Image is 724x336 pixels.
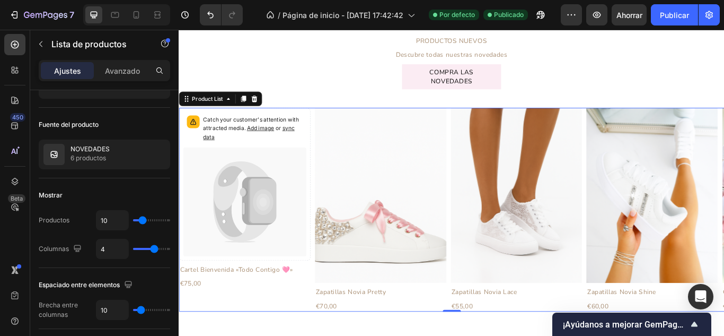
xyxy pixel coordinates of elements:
span: Add image [79,110,111,118]
div: €60,00 [475,316,628,329]
font: Espaciado entre elementos [39,281,120,289]
input: Auto [96,239,128,259]
p: COMPRA LAS NOVEDADES [273,45,363,65]
font: Columnas [39,245,69,253]
h1: Zapatillas Novia Pretty [158,299,312,312]
font: Productos [39,216,69,224]
font: Ahorrar [616,11,642,20]
div: Abrir Intercom Messenger [688,284,713,309]
input: Auto [96,211,128,230]
font: Página de inicio - [DATE] 17:42:42 [282,11,403,20]
div: €70,00 [158,316,312,329]
div: Product List [13,76,54,85]
font: Lista de productos [51,39,127,49]
font: Beta [11,195,23,202]
p: Catch your customer's attention with attracted media. [28,100,144,131]
iframe: Área de diseño [179,30,724,336]
font: Ajustes [54,66,81,75]
input: Auto [96,300,128,320]
h1: Zapatillas Novia Shine [475,299,628,312]
font: 7 [69,10,74,20]
div: Deshacer/Rehacer [200,4,243,25]
font: Brecha entre columnas [39,301,78,318]
font: Publicar [660,11,689,20]
font: 450 [12,114,23,121]
button: <p>COMPRA LAS NOVEDADES</p> [260,40,376,70]
font: NOVEDADES [70,145,110,153]
img: Imagen destacada de la colección [43,144,65,165]
font: Publicado [494,11,524,19]
font: Mostrar [39,191,63,199]
font: / [278,11,280,20]
font: 6 productos [70,154,106,162]
button: Mostrar encuesta - ¡Ayúdanos a mejorar GemPages! [563,318,701,331]
font: ¡Ayúdanos a mejorar GemPages! [563,320,688,330]
p: Lista de productos [51,38,142,50]
font: Avanzado [105,66,140,75]
button: Ahorrar [612,4,647,25]
button: 7 [4,4,79,25]
font: Fuente del producto [39,120,99,128]
font: Por defecto [439,11,475,19]
div: €55,00 [317,316,470,329]
h1: Zapatillas Novia Lace [317,299,470,312]
button: Publicar [651,4,698,25]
